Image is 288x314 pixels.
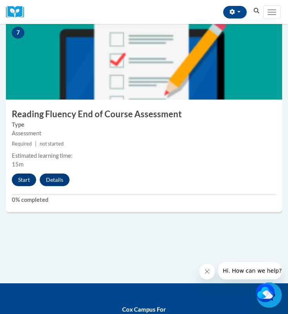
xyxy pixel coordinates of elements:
[218,262,282,279] iframe: Message from company
[12,161,24,168] span: 15m
[6,21,282,100] img: Course Image
[40,141,64,147] span: not started
[12,120,276,129] label: Type
[12,27,24,39] span: 7
[35,141,37,147] span: |
[223,6,247,18] button: Account Settings
[12,174,36,186] button: Start
[12,196,276,204] label: 0% completed
[6,6,29,18] a: Cox Campus
[6,6,29,18] img: Logo brand
[251,6,262,16] button: Search
[257,283,282,308] iframe: Button to launch messaging window
[199,264,215,279] iframe: Close message
[12,129,276,138] div: Assessment
[6,108,282,120] h3: Reading Fluency End of Course Assessment
[122,306,166,313] b: Cox Campus For
[40,174,70,186] button: Details
[12,151,276,160] div: Estimated learning time:
[12,141,32,147] span: Required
